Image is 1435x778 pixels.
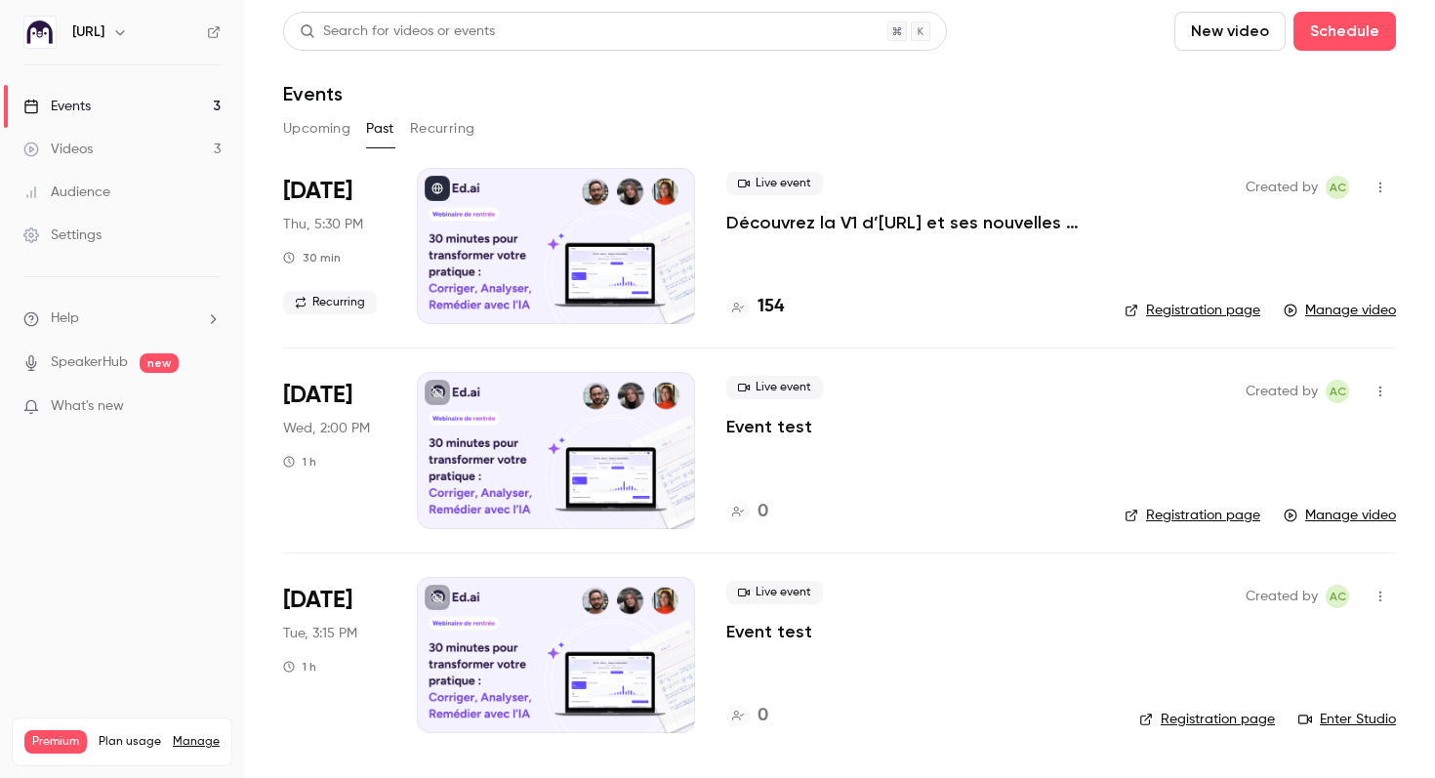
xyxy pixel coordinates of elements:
h4: 154 [758,294,784,320]
a: Découvrez la V1 d’[URL] et ses nouvelles fonctionnalités ! [726,211,1093,234]
img: Ed.ai [24,17,56,48]
span: [DATE] [283,585,352,616]
button: Upcoming [283,113,350,144]
div: Sep 9 Tue, 3:15 PM (Europe/Paris) [283,577,386,733]
button: New video [1174,12,1286,51]
button: Schedule [1293,12,1396,51]
a: 0 [726,703,768,729]
span: Created by [1246,176,1318,199]
div: 1 h [283,454,316,470]
span: Live event [726,172,823,195]
span: AC [1330,380,1346,403]
span: Created by [1246,585,1318,608]
button: Past [366,113,394,144]
div: Settings [23,225,102,245]
span: Help [51,308,79,329]
span: Alison Chopard [1326,380,1349,403]
span: [DATE] [283,380,352,411]
span: [DATE] [283,176,352,207]
div: Search for videos or events [300,21,495,42]
span: Plan usage [99,734,161,750]
h4: 0 [758,499,768,525]
a: Manage [173,734,220,750]
div: Sep 11 Thu, 5:30 PM (Europe/Paris) [283,168,386,324]
span: Alison Chopard [1326,176,1349,199]
span: Alison Chopard [1326,585,1349,608]
div: Events [23,97,91,116]
span: AC [1330,176,1346,199]
a: 154 [726,294,784,320]
span: Wed, 2:00 PM [283,419,370,438]
h4: 0 [758,703,768,729]
span: What's new [51,396,124,417]
a: Registration page [1139,710,1275,729]
iframe: Noticeable Trigger [197,398,221,416]
span: Live event [726,376,823,399]
li: help-dropdown-opener [23,308,221,329]
h6: [URL] [72,22,104,42]
a: Manage video [1284,301,1396,320]
a: SpeakerHub [51,352,128,373]
a: Manage video [1284,506,1396,525]
div: Sep 10 Wed, 2:00 PM (Europe/Paris) [283,372,386,528]
a: Registration page [1125,301,1260,320]
span: AC [1330,585,1346,608]
span: Recurring [283,291,377,314]
span: new [140,353,179,373]
div: 1 h [283,659,316,675]
a: Registration page [1125,506,1260,525]
a: Enter Studio [1298,710,1396,729]
span: Thu, 5:30 PM [283,215,363,234]
button: Recurring [410,113,475,144]
span: Created by [1246,380,1318,403]
a: Event test [726,415,812,438]
a: Event test [726,620,812,643]
span: Live event [726,581,823,604]
div: Videos [23,140,93,159]
span: Premium [24,730,87,754]
h1: Events [283,82,343,105]
span: Tue, 3:15 PM [283,624,357,643]
a: 0 [726,499,768,525]
div: Audience [23,183,110,202]
div: 30 min [283,250,341,266]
